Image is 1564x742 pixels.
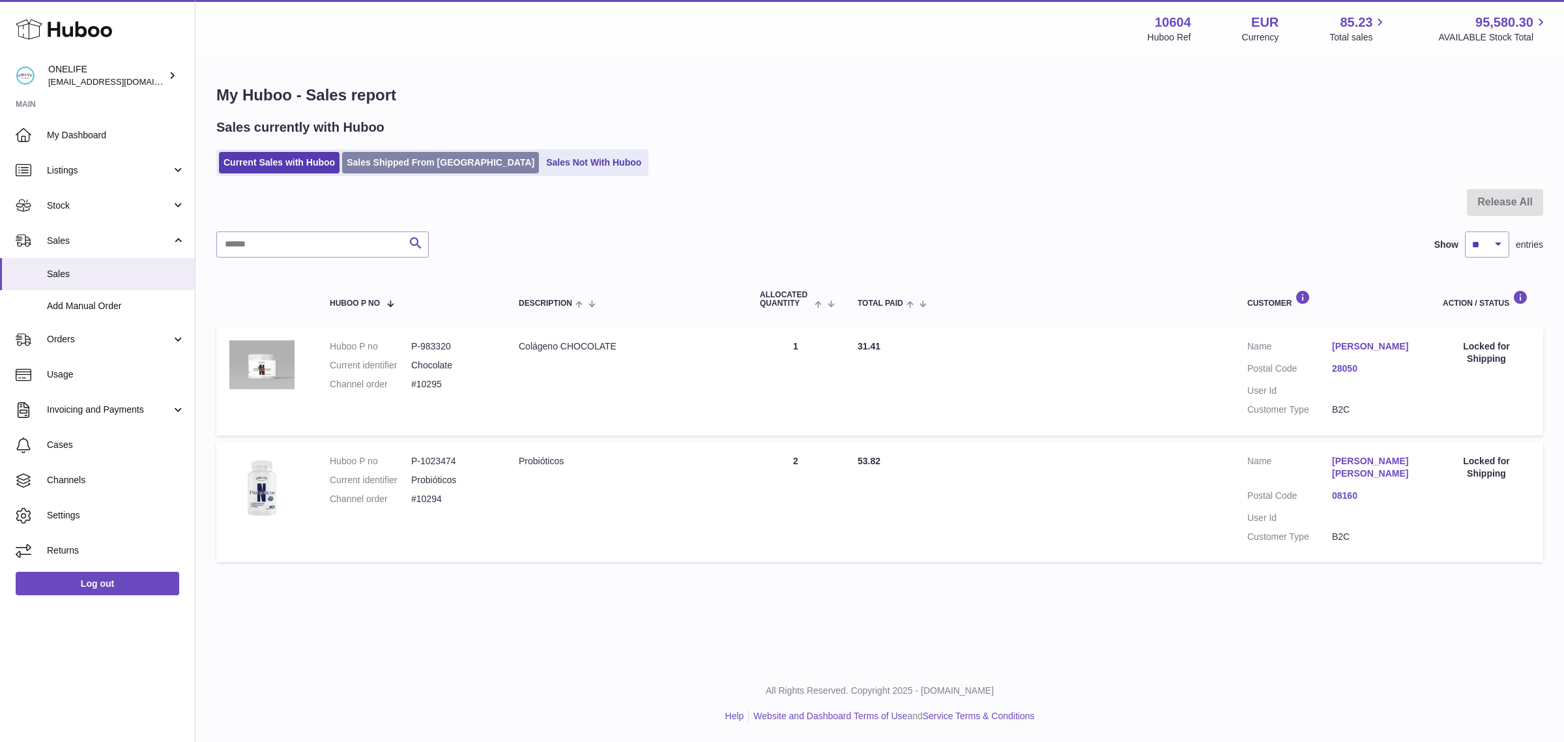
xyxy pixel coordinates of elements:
[1242,31,1279,44] div: Currency
[1251,14,1279,31] strong: EUR
[48,76,192,87] span: [EMAIL_ADDRESS][DOMAIN_NAME]
[330,474,411,486] dt: Current identifier
[1332,404,1417,416] dd: B2C
[16,572,179,595] a: Log out
[47,164,171,177] span: Listings
[229,455,295,520] img: 106041736935981.png
[411,455,493,467] dd: P-1023474
[519,340,734,353] div: Colágeno CHOCOLATE
[1516,239,1543,251] span: entries
[47,268,185,280] span: Sales
[1247,512,1332,524] dt: User Id
[330,340,411,353] dt: Huboo P no
[16,66,35,85] img: internalAdmin-10604@internal.huboo.com
[1332,363,1417,375] a: 28050
[206,685,1554,697] p: All Rights Reserved. Copyright 2025 - [DOMAIN_NAME]
[216,119,384,136] h2: Sales currently with Huboo
[47,129,185,141] span: My Dashboard
[47,544,185,557] span: Returns
[1247,385,1332,397] dt: User Id
[1340,14,1372,31] span: 85.23
[47,439,185,451] span: Cases
[753,711,907,721] a: Website and Dashboard Terms of Use
[1247,404,1332,416] dt: Customer Type
[47,333,171,346] span: Orders
[1438,31,1548,44] span: AVAILABLE Stock Total
[47,368,185,381] span: Usage
[219,152,340,173] a: Current Sales with Huboo
[411,474,493,486] dd: Probióticos
[411,493,493,505] dd: #10294
[47,235,171,247] span: Sales
[519,455,734,467] div: Probióticos
[1247,363,1332,378] dt: Postal Code
[330,378,411,391] dt: Channel order
[1434,239,1458,251] label: Show
[858,299,903,308] span: Total paid
[760,291,811,308] span: ALLOCATED Quantity
[1247,490,1332,505] dt: Postal Code
[1329,31,1387,44] span: Total sales
[330,455,411,467] dt: Huboo P no
[411,359,493,372] dd: Chocolate
[1332,531,1417,543] dd: B2C
[47,404,171,416] span: Invoicing and Payments
[542,152,646,173] a: Sales Not With Huboo
[48,63,166,88] div: ONELIFE
[47,509,185,522] span: Settings
[1329,14,1387,44] a: 85.23 Total sales
[330,493,411,505] dt: Channel order
[1332,340,1417,353] a: [PERSON_NAME]
[1443,290,1530,308] div: Action / Status
[1443,340,1530,365] div: Locked for Shipping
[1155,14,1191,31] strong: 10604
[229,340,295,389] img: 1715005394.jpeg
[1247,340,1332,356] dt: Name
[411,378,493,391] dd: #10295
[747,442,845,562] td: 2
[216,85,1543,106] h1: My Huboo - Sales report
[1148,31,1191,44] div: Huboo Ref
[858,341,880,351] span: 31.41
[1443,455,1530,480] div: Locked for Shipping
[1332,490,1417,502] a: 08160
[1438,14,1548,44] a: 95,580.30 AVAILABLE Stock Total
[519,299,572,308] span: Description
[1247,531,1332,543] dt: Customer Type
[411,340,493,353] dd: P-983320
[47,300,185,312] span: Add Manual Order
[923,711,1035,721] a: Service Terms & Conditions
[330,359,411,372] dt: Current identifier
[1475,14,1533,31] span: 95,580.30
[1247,290,1417,308] div: Customer
[1332,455,1417,480] a: [PERSON_NAME] [PERSON_NAME]
[749,710,1034,722] li: and
[725,711,744,721] a: Help
[747,327,845,436] td: 1
[342,152,539,173] a: Sales Shipped From [GEOGRAPHIC_DATA]
[858,456,880,466] span: 53.82
[330,299,380,308] span: Huboo P no
[47,200,171,212] span: Stock
[47,474,185,486] span: Channels
[1247,455,1332,483] dt: Name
